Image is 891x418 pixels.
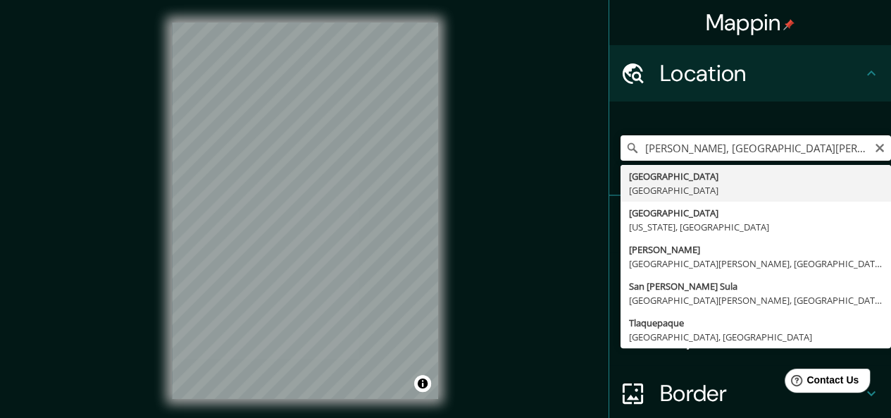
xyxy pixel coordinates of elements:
img: pin-icon.png [783,19,795,30]
div: Pins [609,196,891,252]
input: Pick your city or area [621,135,891,161]
h4: Mappin [706,8,795,37]
div: [GEOGRAPHIC_DATA] [629,183,883,197]
div: Layout [609,309,891,365]
div: Tlaquepaque [629,316,883,330]
div: Location [609,45,891,102]
button: Clear [874,140,885,154]
div: [GEOGRAPHIC_DATA] [629,206,883,220]
div: [GEOGRAPHIC_DATA] [629,169,883,183]
div: [PERSON_NAME] [629,242,883,257]
div: [US_STATE], [GEOGRAPHIC_DATA] [629,220,883,234]
h4: Location [660,59,863,87]
button: Toggle attribution [414,375,431,392]
div: [GEOGRAPHIC_DATA], [GEOGRAPHIC_DATA] [629,330,883,344]
canvas: Map [172,23,438,399]
div: San [PERSON_NAME] Sula [629,279,883,293]
iframe: Help widget launcher [766,363,876,402]
div: Style [609,252,891,309]
div: [GEOGRAPHIC_DATA][PERSON_NAME], [GEOGRAPHIC_DATA] [629,293,883,307]
div: [GEOGRAPHIC_DATA][PERSON_NAME], [GEOGRAPHIC_DATA] [629,257,883,271]
h4: Layout [660,323,863,351]
h4: Border [660,379,863,407]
